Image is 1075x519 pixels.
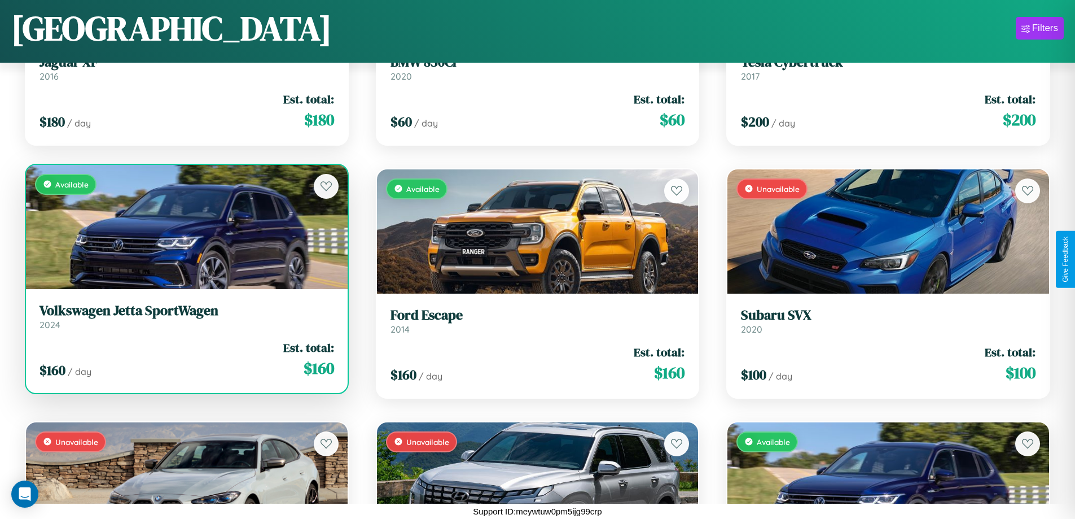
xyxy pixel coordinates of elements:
[40,112,65,131] span: $ 180
[390,365,416,384] span: $ 160
[40,303,334,319] h3: Volkswagen Jetta SportWagen
[390,71,412,82] span: 2020
[634,344,685,360] span: Est. total:
[741,112,769,131] span: $ 200
[741,307,1035,335] a: Subaru SVX2020
[1032,23,1058,34] div: Filters
[67,117,91,129] span: / day
[283,91,334,107] span: Est. total:
[390,54,685,71] h3: BMW 850Ci
[757,437,790,447] span: Available
[390,54,685,82] a: BMW 850Ci2020
[741,71,760,82] span: 2017
[741,307,1035,324] h3: Subaru SVX
[40,71,59,82] span: 2016
[1003,108,1035,131] span: $ 200
[741,54,1035,82] a: Tesla Cybertruck2017
[985,91,1035,107] span: Est. total:
[283,339,334,356] span: Est. total:
[414,117,438,129] span: / day
[304,357,334,380] span: $ 160
[406,184,440,194] span: Available
[419,370,442,382] span: / day
[390,307,685,324] h3: Ford Escape
[40,303,334,330] a: Volkswagen Jetta SportWagen2024
[771,117,795,129] span: / day
[634,91,685,107] span: Est. total:
[55,180,89,189] span: Available
[304,108,334,131] span: $ 180
[757,184,800,194] span: Unavailable
[40,54,334,71] h3: Jaguar XF
[741,365,766,384] span: $ 100
[406,437,449,447] span: Unavailable
[741,324,762,335] span: 2020
[1061,237,1069,282] div: Give Feedback
[55,437,98,447] span: Unavailable
[741,54,1035,71] h3: Tesla Cybertruck
[1006,361,1035,384] span: $ 100
[660,108,685,131] span: $ 60
[390,112,412,131] span: $ 60
[40,54,334,82] a: Jaguar XF2016
[769,370,792,382] span: / day
[390,307,685,335] a: Ford Escape2014
[40,319,60,330] span: 2024
[11,481,38,508] div: Open Intercom Messenger
[473,504,602,519] p: Support ID: meywtuw0pm5ijg99crp
[40,361,65,380] span: $ 160
[985,344,1035,360] span: Est. total:
[1016,17,1064,40] button: Filters
[68,366,91,377] span: / day
[654,361,685,384] span: $ 160
[390,324,410,335] span: 2014
[11,5,332,51] h1: [GEOGRAPHIC_DATA]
